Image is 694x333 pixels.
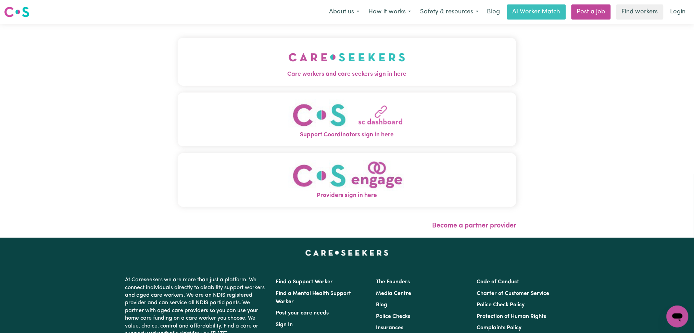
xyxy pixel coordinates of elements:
button: About us [325,5,364,19]
a: Post a job [571,4,611,20]
a: Complaints Policy [477,325,521,331]
a: Blog [483,4,504,20]
a: Media Centre [376,291,412,296]
a: Find a Support Worker [276,279,333,285]
a: AI Worker Match [507,4,566,20]
a: Post your care needs [276,310,329,316]
button: How it works [364,5,416,19]
a: Find workers [616,4,664,20]
a: Code of Conduct [477,279,519,285]
button: Safety & resources [416,5,483,19]
button: Support Coordinators sign in here [178,92,517,146]
a: Careseekers logo [4,4,29,20]
span: Providers sign in here [178,191,517,200]
a: Charter of Customer Service [477,291,549,296]
span: Care workers and care seekers sign in here [178,70,517,79]
a: The Founders [376,279,410,285]
button: Care workers and care seekers sign in here [178,38,517,86]
a: Find a Mental Health Support Worker [276,291,351,305]
a: Police Check Policy [477,302,525,308]
a: Careseekers home page [305,250,389,256]
span: Support Coordinators sign in here [178,131,517,139]
a: Insurances [376,325,404,331]
a: Login [666,4,690,20]
a: Sign In [276,322,293,328]
button: Providers sign in here [178,153,517,207]
a: Police Checks [376,314,411,319]
iframe: Button to launch messaging window [667,306,689,328]
a: Blog [376,302,388,308]
a: Become a partner provider [432,222,516,229]
a: Protection of Human Rights [477,314,546,319]
img: Careseekers logo [4,6,29,18]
